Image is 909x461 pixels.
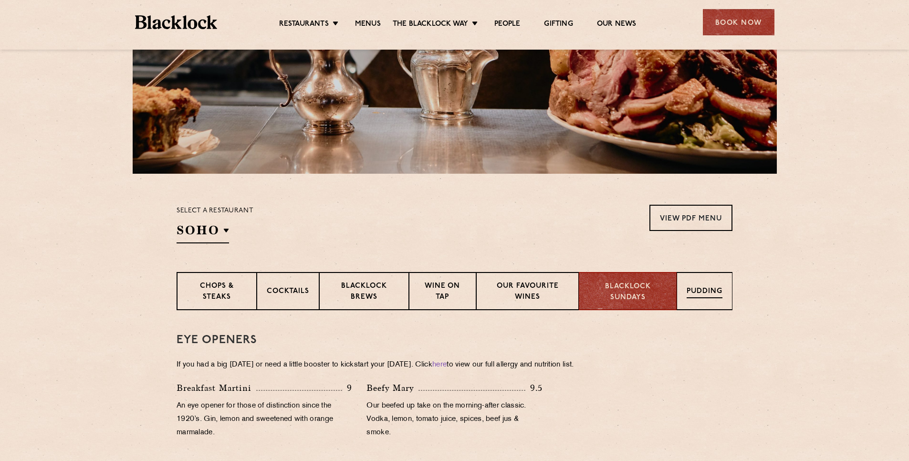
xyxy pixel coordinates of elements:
p: Beefy Mary [366,381,418,395]
p: Chops & Steaks [187,281,247,304]
p: Select a restaurant [177,205,253,217]
p: Cocktails [267,286,309,298]
p: 9.5 [525,382,543,394]
p: Our beefed up take on the morning-after classic. Vodka, lemon, tomato juice, spices, beef jus & s... [366,399,542,440]
div: Book Now [703,9,774,35]
a: Our News [597,20,637,30]
p: Wine on Tap [419,281,466,304]
a: Menus [355,20,381,30]
p: Blacklock Brews [329,281,399,304]
p: Pudding [687,286,722,298]
a: View PDF Menu [649,205,732,231]
p: An eye opener for those of distinction since the 1920’s. Gin, lemon and sweetened with orange mar... [177,399,352,440]
h3: Eye openers [177,334,732,346]
h2: SOHO [177,222,229,243]
a: here [432,361,447,368]
p: 9 [342,382,352,394]
p: If you had a big [DATE] or need a little booster to kickstart your [DATE]. Click to view our full... [177,358,732,372]
a: Restaurants [279,20,329,30]
img: BL_Textured_Logo-footer-cropped.svg [135,15,218,29]
a: The Blacklock Way [393,20,468,30]
a: Gifting [544,20,573,30]
p: Blacklock Sundays [589,282,667,303]
p: Breakfast Martini [177,381,256,395]
a: People [494,20,520,30]
p: Our favourite wines [486,281,569,304]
